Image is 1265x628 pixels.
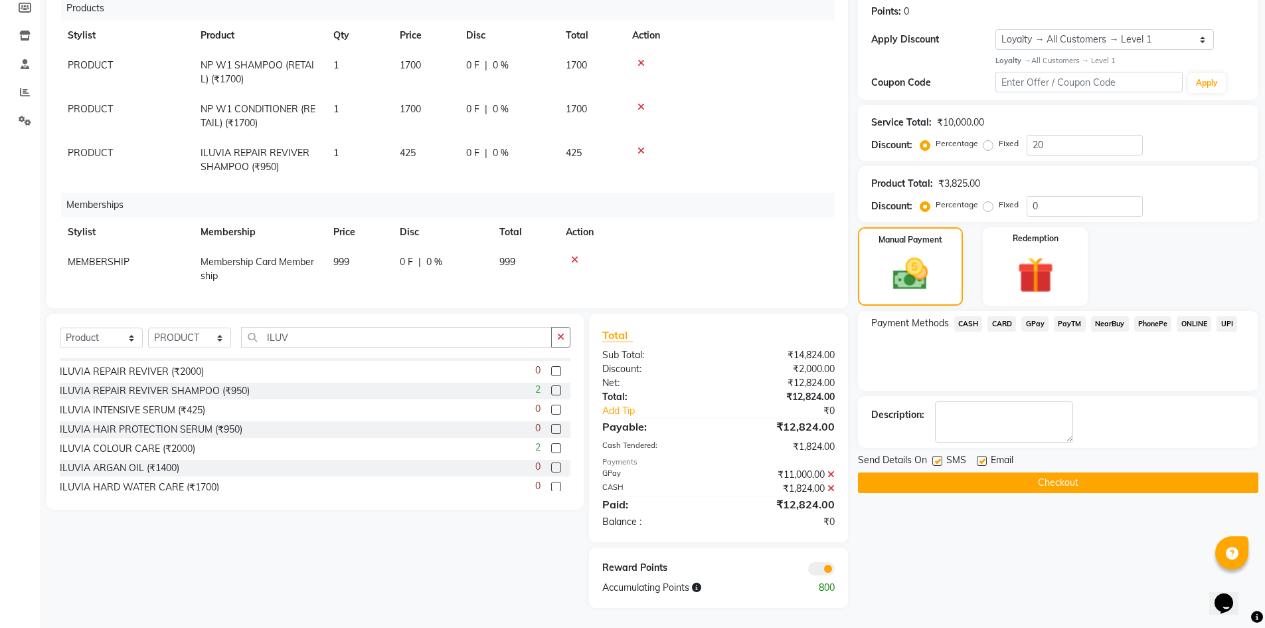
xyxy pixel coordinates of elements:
[1217,316,1237,332] span: UPI
[68,59,113,71] span: PRODUCT
[938,177,980,191] div: ₹3,825.00
[201,256,314,282] span: Membership Card Membership
[592,482,718,496] div: CASH
[333,103,339,115] span: 1
[201,103,315,129] span: NP W1 CONDITIONER (RETAIL) (₹1700)
[718,496,845,512] div: ₹12,824.00
[241,327,552,348] input: Search or Scan
[592,348,718,362] div: Sub Total:
[1091,316,1129,332] span: NearBuy
[871,408,924,422] div: Description:
[1006,253,1065,298] img: _gift.svg
[426,255,442,269] span: 0 %
[1134,316,1172,332] span: PhonePe
[871,316,949,330] span: Payment Methods
[718,362,845,376] div: ₹2,000.00
[535,479,541,493] span: 0
[999,199,1019,211] label: Fixed
[602,457,834,468] div: Payments
[871,5,901,19] div: Points:
[400,255,413,269] span: 0 F
[592,404,739,418] a: Add Tip
[718,440,845,454] div: ₹1,824.00
[485,58,487,72] span: |
[400,147,416,159] span: 425
[333,59,339,71] span: 1
[1188,73,1226,93] button: Apply
[400,103,421,115] span: 1700
[936,138,978,150] label: Percentage
[1054,316,1086,332] span: PayTM
[333,147,339,159] span: 1
[493,58,509,72] span: 0 %
[485,146,487,160] span: |
[592,440,718,454] div: Cash Tendered:
[418,255,421,269] span: |
[991,453,1013,470] span: Email
[999,138,1019,150] label: Fixed
[871,116,932,130] div: Service Total:
[592,561,718,576] div: Reward Points
[718,348,845,362] div: ₹14,824.00
[68,147,113,159] span: PRODUCT
[871,138,912,152] div: Discount:
[60,423,242,437] div: ILUVIA HAIR PROTECTION SERUM (₹950)
[485,102,487,116] span: |
[592,419,718,435] div: Payable:
[858,472,1258,493] button: Checkout
[60,442,195,456] div: ILUVIA COLOUR CARE (₹2000)
[68,103,113,115] span: PRODUCT
[566,59,587,71] span: 1700
[995,56,1031,65] strong: Loyalty →
[740,404,845,418] div: ₹0
[718,419,845,435] div: ₹12,824.00
[60,365,204,379] div: ILUVIA REPAIR REVIVER (₹2000)
[60,403,205,417] div: ILUVIA INTENSIVE SERUM (₹425)
[871,177,933,191] div: Product Total:
[718,390,845,404] div: ₹12,824.00
[60,384,250,398] div: ILUVIA REPAIR REVIVER SHAMPOO (₹950)
[60,217,193,247] th: Stylist
[499,256,515,268] span: 999
[493,146,509,160] span: 0 %
[904,5,909,19] div: 0
[1177,316,1211,332] span: ONLINE
[535,460,541,474] span: 0
[602,328,633,342] span: Total
[882,254,939,294] img: _cash.svg
[1209,575,1252,615] iframe: chat widget
[60,461,179,475] div: ILUVIA ARGAN OIL (₹1400)
[493,102,509,116] span: 0 %
[936,199,978,211] label: Percentage
[566,147,582,159] span: 425
[718,515,845,529] div: ₹0
[987,316,1016,332] span: CARD
[592,468,718,482] div: GPay
[1021,316,1049,332] span: GPay
[995,72,1183,92] input: Enter Offer / Coupon Code
[592,376,718,390] div: Net:
[325,217,392,247] th: Price
[718,482,845,496] div: ₹1,824.00
[400,59,421,71] span: 1700
[592,581,781,595] div: Accumulating Points
[60,480,219,494] div: ILUVIA HARD WATER CARE (₹1700)
[937,116,984,130] div: ₹10,000.00
[592,390,718,404] div: Total:
[535,441,541,455] span: 2
[858,453,927,470] span: Send Details On
[718,376,845,390] div: ₹12,824.00
[61,193,845,217] div: Memberships
[392,21,458,51] th: Price
[592,362,718,376] div: Discount:
[592,496,718,512] div: Paid:
[954,316,983,332] span: CASH
[871,199,912,213] div: Discount:
[535,402,541,416] span: 0
[201,147,309,173] span: ILUVIA REPAIR REVIVER SHAMPOO (₹950)
[193,217,325,247] th: Membership
[68,256,129,268] span: MEMBERSHIP
[491,217,558,247] th: Total
[458,21,558,51] th: Disc
[60,21,193,51] th: Stylist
